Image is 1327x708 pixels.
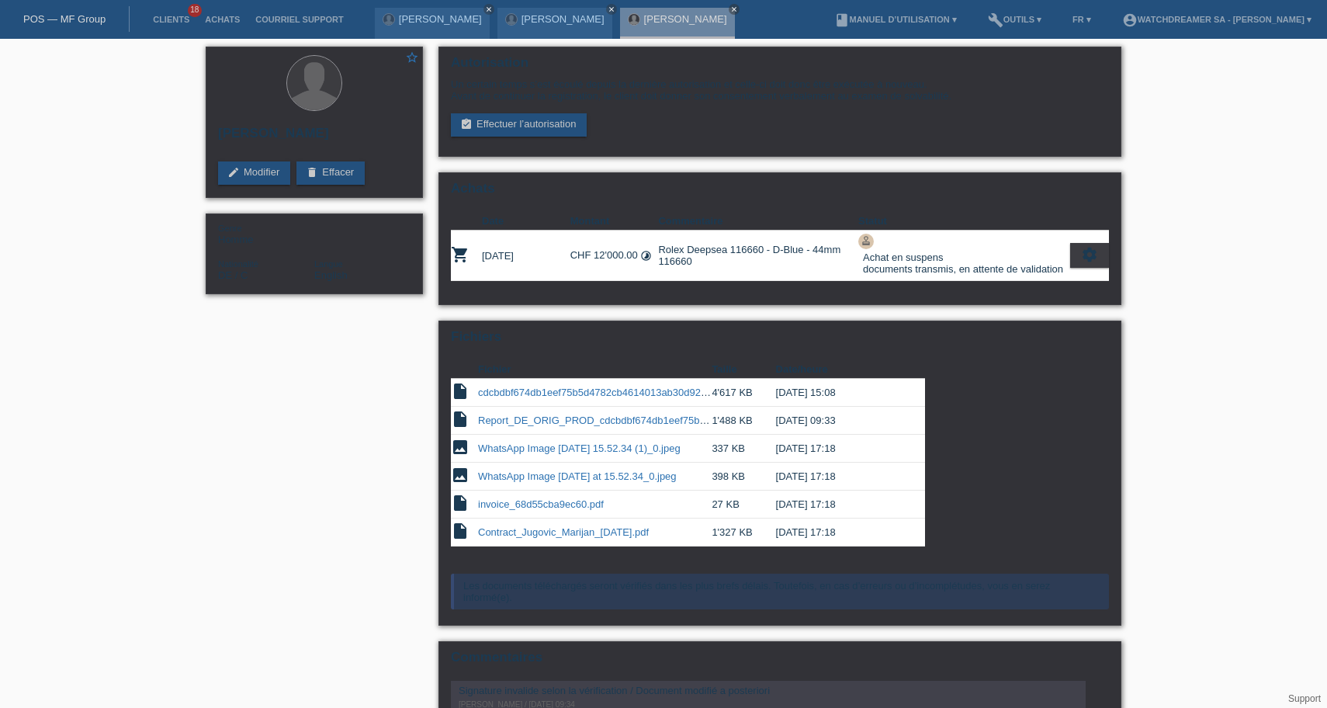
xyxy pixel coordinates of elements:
[227,166,240,179] i: edit
[451,522,469,540] i: insert_drive_file
[658,212,858,231] th: Commentaire
[988,12,1003,28] i: build
[451,329,1109,352] h2: Fichiers
[776,407,903,435] td: [DATE] 09:33
[23,13,106,25] a: POS — MF Group
[451,410,469,429] i: insert_drive_file
[306,166,318,179] i: delete
[858,212,1070,231] th: Statut
[1122,12,1138,28] i: account_circle
[644,13,727,25] a: [PERSON_NAME]
[482,231,570,281] td: [DATE]
[218,222,314,245] div: Homme
[1114,15,1319,24] a: account_circleWatchdreamer SA - [PERSON_NAME] ▾
[248,15,351,24] a: Courriel Support
[460,118,473,130] i: assignment_turned_in
[478,360,712,379] th: Fichier
[730,5,738,13] i: close
[485,5,493,13] i: close
[218,161,290,185] a: editModifier
[314,259,343,269] span: Langue
[451,55,1109,78] h2: Autorisation
[478,415,1029,426] a: Report_DE_ORIG_PROD_cdcbdbf674db1eef75b5d4782cb4614013ab30d924efe37e1b99619d1ebb5221_eGov_SigVal.pdf
[980,15,1049,24] a: buildOutils ▾
[826,15,965,24] a: bookManuel d’utilisation ▾
[729,4,740,15] a: close
[218,269,248,281] span: Allemagne / C / 25.03.2013
[145,15,197,24] a: Clients
[712,360,775,379] th: Taille
[451,438,469,456] i: image
[451,245,469,264] i: POSP00027988
[451,494,469,512] i: insert_drive_file
[459,685,1078,696] div: Signature invalide selon la vérification / Document modifié a posteriori
[478,498,604,510] a: invoice_68d55cba9ec60.pdf
[451,650,1109,673] h2: Commentaires
[640,250,652,262] i: Taux fixes (24 versements)
[314,269,348,281] span: English
[712,379,775,407] td: 4'617 KB
[658,231,858,281] td: Rolex Deepsea 116660 - D-Blue - 44mm 116660
[483,4,494,15] a: close
[776,519,903,547] td: [DATE] 17:18
[188,4,202,17] span: 18
[712,435,775,463] td: 337 KB
[399,13,482,25] a: [PERSON_NAME]
[218,126,411,149] h2: [PERSON_NAME]
[451,574,1109,609] div: Les documents téléchargés seront vérifiés dans les plus brefs délais. Toutefois, en cas d’erreurs...
[776,435,903,463] td: [DATE] 17:18
[1065,15,1099,24] a: FR ▾
[521,13,605,25] a: [PERSON_NAME]
[1288,693,1321,704] a: Support
[776,463,903,491] td: [DATE] 17:18
[834,12,850,28] i: book
[570,231,659,281] td: CHF 12'000.00
[712,491,775,519] td: 27 KB
[776,360,903,379] th: Date/heure
[197,15,248,24] a: Achats
[482,212,570,231] th: Date
[861,235,871,246] i: approval
[478,526,649,538] a: Contract_Jugovic_Marijan_[DATE].pdf
[218,224,242,233] span: Genre
[478,442,681,454] a: WhatsApp Image [DATE] 15.52.34 (1)_0.jpeg
[218,259,258,269] span: Nationalité
[712,519,775,547] td: 1'327 KB
[451,466,469,484] i: image
[570,212,659,231] th: Montant
[478,470,677,482] a: WhatsApp Image [DATE] at 15.52.34_0.jpeg
[608,5,615,13] i: close
[451,113,587,137] a: assignment_turned_inEffectuer l’autorisation
[712,407,775,435] td: 1'488 KB
[712,463,775,491] td: 398 KB
[451,181,1109,204] h2: Achats
[776,379,903,407] td: [DATE] 15:08
[451,382,469,401] i: insert_drive_file
[858,249,1063,277] div: Achat en suspens documents transmis, en attente de validation
[405,50,419,64] i: star_border
[1081,246,1098,263] i: settings
[451,78,1109,102] div: Un certain temps s’est écoulé depuis la dernière autorisation et celle-ci doit donc être exécutée...
[776,491,903,519] td: [DATE] 17:18
[405,50,419,67] a: star_border
[606,4,617,15] a: close
[296,161,365,185] a: deleteEffacer
[478,387,844,398] a: cdcbdbf674db1eef75b5d4782cb4614013ab30d924efe37e1b99619d1ebb5221.pdf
